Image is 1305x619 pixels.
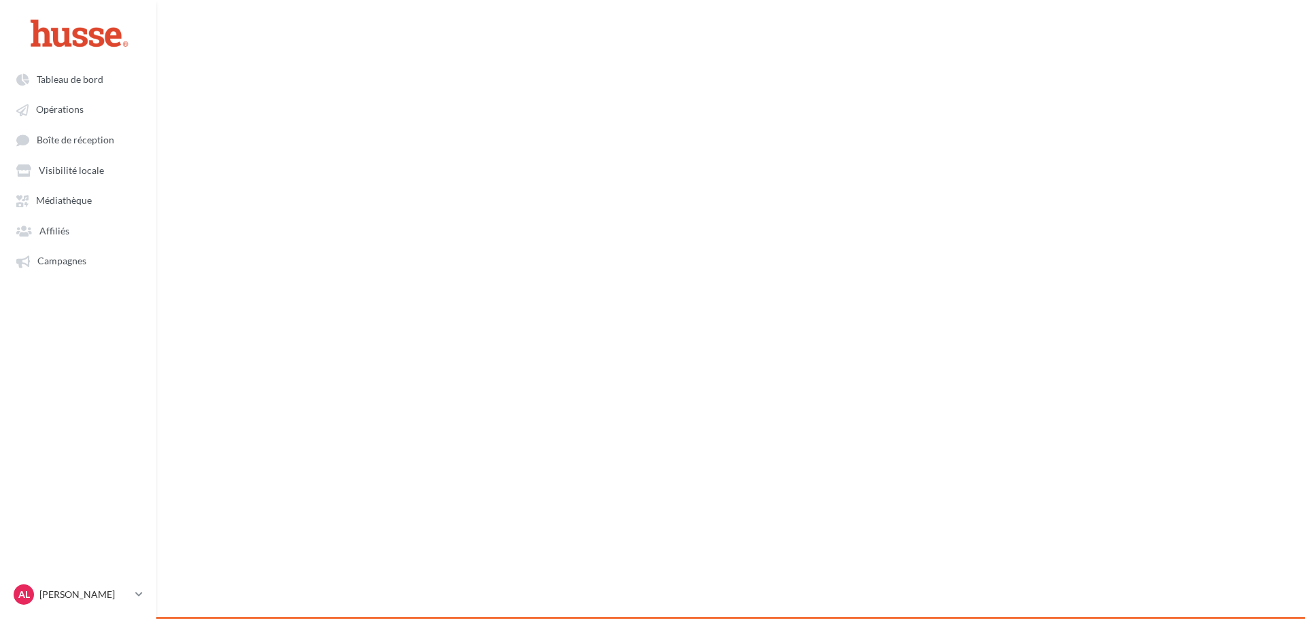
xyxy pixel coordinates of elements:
a: Visibilité locale [8,158,148,182]
a: AL [PERSON_NAME] [11,582,145,607]
span: Tableau de bord [37,73,103,85]
a: Boîte de réception [8,127,148,152]
p: [PERSON_NAME] [39,588,130,601]
span: Boîte de réception [37,134,114,145]
a: Tableau de bord [8,67,148,91]
span: Visibilité locale [39,164,104,176]
a: Médiathèque [8,188,148,212]
span: Opérations [36,104,84,116]
span: Campagnes [37,255,86,267]
span: Médiathèque [36,195,92,207]
a: Opérations [8,96,148,121]
a: Affiliés [8,218,148,243]
a: Campagnes [8,248,148,272]
span: AL [18,588,30,601]
span: Affiliés [39,225,69,236]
